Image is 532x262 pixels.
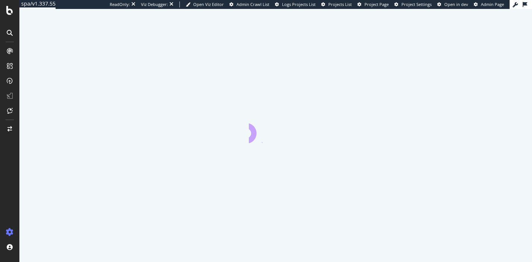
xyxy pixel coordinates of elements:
a: Open in dev [437,1,468,7]
a: Logs Projects List [275,1,316,7]
div: ReadOnly: [110,1,130,7]
span: Logs Projects List [282,1,316,7]
span: Admin Page [481,1,504,7]
span: Open in dev [444,1,468,7]
a: Project Settings [394,1,432,7]
div: animation [249,116,303,143]
span: Projects List [328,1,352,7]
div: Viz Debugger: [141,1,168,7]
a: Admin Page [474,1,504,7]
span: Open Viz Editor [193,1,224,7]
a: Open Viz Editor [186,1,224,7]
span: Project Page [364,1,389,7]
a: Admin Crawl List [229,1,269,7]
span: Project Settings [401,1,432,7]
a: Project Page [357,1,389,7]
span: Admin Crawl List [237,1,269,7]
a: Projects List [321,1,352,7]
